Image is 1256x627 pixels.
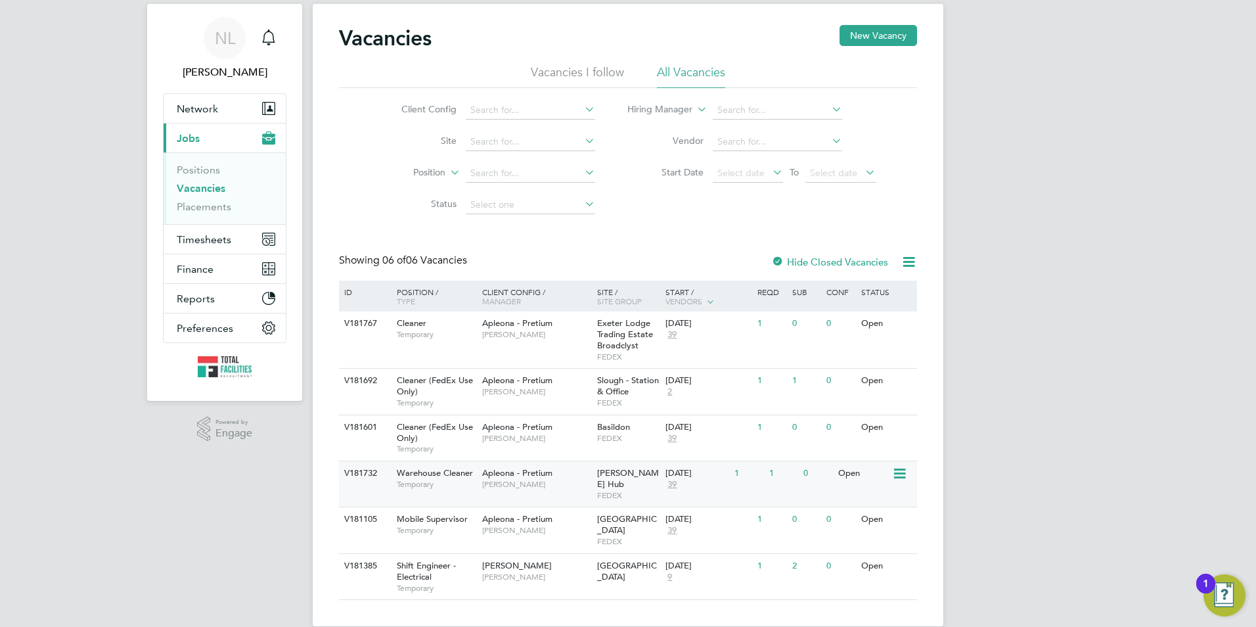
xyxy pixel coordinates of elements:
[597,467,659,490] span: [PERSON_NAME] Hub
[164,225,286,254] button: Timesheets
[482,329,591,340] span: [PERSON_NAME]
[382,254,467,267] span: 06 Vacancies
[341,415,387,440] div: V181601
[370,166,445,179] label: Position
[657,64,725,88] li: All Vacancies
[397,296,415,306] span: Type
[858,369,915,393] div: Open
[786,164,803,181] span: To
[482,375,552,386] span: Apleona - Pretium
[823,554,857,578] div: 0
[482,467,552,478] span: Apleona - Pretium
[482,513,552,524] span: Apleona - Pretium
[177,103,218,115] span: Network
[597,375,659,397] span: Slough - Station & Office
[1203,574,1245,616] button: Open Resource Center, 1 new notification
[665,318,751,329] div: [DATE]
[858,312,915,336] div: Open
[482,525,591,536] span: [PERSON_NAME]
[665,296,702,306] span: Vendors
[177,322,233,335] span: Preferences
[482,572,591,582] span: [PERSON_NAME]
[164,284,286,313] button: Reports
[823,312,857,336] div: 0
[397,317,426,329] span: Cleaner
[594,281,663,312] div: Site /
[397,329,476,340] span: Temporary
[341,554,387,578] div: V181385
[479,281,594,312] div: Client Config /
[717,167,765,179] span: Select date
[665,433,679,444] span: 39
[823,415,857,440] div: 0
[858,507,915,532] div: Open
[164,94,286,123] button: Network
[810,167,857,179] span: Select date
[177,263,213,275] span: Finance
[597,352,660,362] span: FEDEX
[387,281,479,312] div: Position /
[197,417,253,442] a: Powered byEngage
[381,198,457,210] label: Status
[397,513,468,524] span: Mobile Supervisor
[789,369,823,393] div: 1
[397,444,476,454] span: Temporary
[466,133,595,151] input: Search for...
[597,433,660,444] span: FEDEX
[665,561,751,572] div: [DATE]
[397,421,473,444] span: Cleaner (FedEx Use Only)
[397,375,473,397] span: Cleaner (FedEx Use Only)
[662,281,754,313] div: Start /
[789,281,823,303] div: Sub
[164,124,286,152] button: Jobs
[665,375,751,386] div: [DATE]
[397,560,456,582] span: Shift Engineer - Electrical
[597,317,653,351] span: Exeter Lodge Trading Estate Broadclyst
[163,64,286,80] span: Nicola Lawrence
[597,398,660,408] span: FEDEX
[466,164,595,183] input: Search for...
[381,103,457,115] label: Client Config
[163,17,286,80] a: NL[PERSON_NAME]
[713,133,842,151] input: Search for...
[164,152,286,224] div: Jobs
[597,490,660,501] span: FEDEX
[771,256,888,268] label: Hide Closed Vacancies
[597,536,660,547] span: FEDEX
[789,554,823,578] div: 2
[341,281,387,303] div: ID
[754,415,788,440] div: 1
[397,467,473,478] span: Warehouse Cleaner
[482,421,552,432] span: Apleona - Pretium
[789,507,823,532] div: 0
[397,525,476,536] span: Temporary
[177,233,231,246] span: Timesheets
[531,64,624,88] li: Vacancies I follow
[754,369,788,393] div: 1
[597,421,630,432] span: Basildon
[617,103,692,116] label: Hiring Manager
[339,254,470,267] div: Showing
[789,415,823,440] div: 0
[339,25,432,51] h2: Vacancies
[789,312,823,336] div: 0
[341,461,387,486] div: V181732
[665,386,674,398] span: 2
[397,479,476,490] span: Temporary
[177,200,231,213] a: Placements
[731,461,765,486] div: 1
[397,398,476,408] span: Temporary
[754,507,788,532] div: 1
[482,386,591,397] span: [PERSON_NAME]
[628,166,704,178] label: Start Date
[177,164,220,176] a: Positions
[665,572,674,583] span: 9
[766,461,800,486] div: 1
[482,317,552,329] span: Apleona - Pretium
[482,433,591,444] span: [PERSON_NAME]
[665,525,679,536] span: 39
[628,135,704,147] label: Vendor
[665,422,751,433] div: [DATE]
[215,428,252,439] span: Engage
[835,461,892,486] div: Open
